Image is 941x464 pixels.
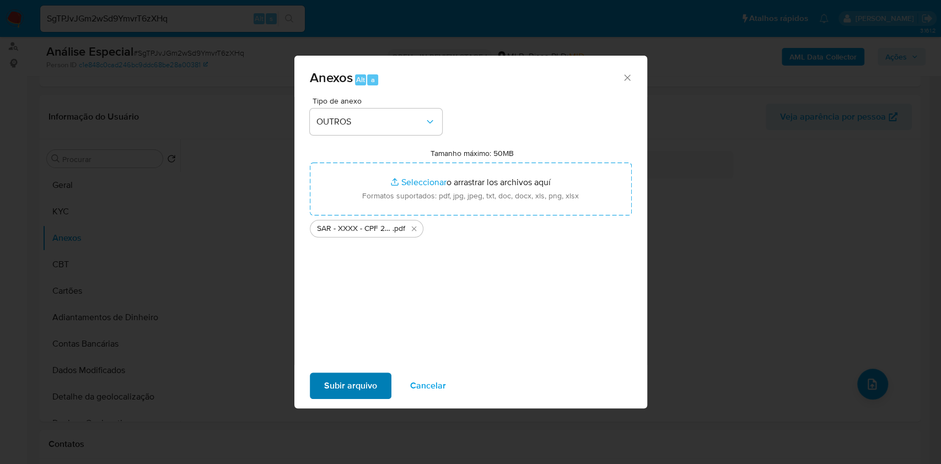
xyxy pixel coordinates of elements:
span: OUTROS [316,116,424,127]
button: Eliminar SAR - XXXX - CPF 28498938899 - GERSON LIMA MACEDO.pdf [407,222,421,235]
button: Subir arquivo [310,373,391,399]
button: Cerrar [622,72,632,82]
span: Anexos [310,68,353,87]
ul: Archivos seleccionados [310,215,632,238]
span: Alt [356,74,365,85]
span: .pdf [392,223,405,234]
span: Tipo de anexo [313,97,445,105]
span: a [371,74,375,85]
button: Cancelar [396,373,460,399]
button: OUTROS [310,109,442,135]
span: SAR - XXXX - CPF 28498938899 - [PERSON_NAME] [PERSON_NAME] [317,223,392,234]
span: Subir arquivo [324,374,377,398]
span: Cancelar [410,374,446,398]
label: Tamanho máximo: 50MB [431,148,514,158]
